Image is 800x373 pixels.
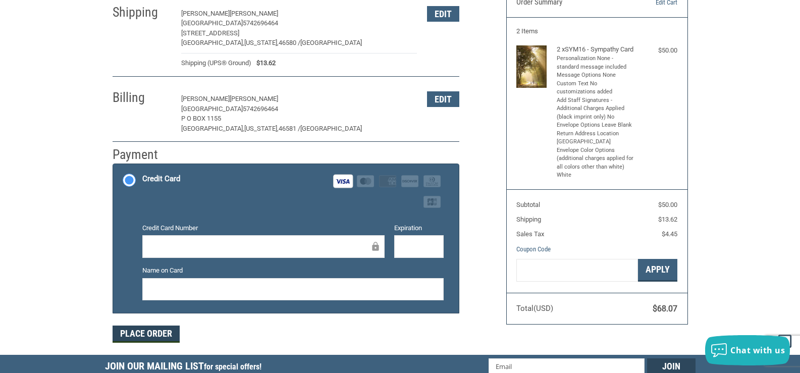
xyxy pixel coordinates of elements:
h2: Payment [113,146,172,163]
span: Chat with us [730,345,785,356]
li: Return Address Location [GEOGRAPHIC_DATA] [557,130,635,146]
span: [GEOGRAPHIC_DATA] [300,125,362,132]
span: [GEOGRAPHIC_DATA], [181,39,244,46]
span: $68.07 [653,304,677,313]
li: Personalization None - standard message included [557,55,635,71]
span: [US_STATE], [244,39,279,46]
span: $4.45 [662,230,677,238]
a: Coupon Code [516,245,551,253]
span: [PERSON_NAME] [230,95,278,102]
span: 5742696464 [243,19,278,27]
label: Credit Card Number [142,223,385,233]
label: Expiration [394,223,444,233]
li: Add Staff Signatures - Additional Charges Applied (black imprint only) No [557,96,635,122]
label: Name on Card [142,265,444,276]
span: [GEOGRAPHIC_DATA] [181,105,243,113]
div: Credit Card [142,171,180,187]
span: [GEOGRAPHIC_DATA], [181,125,244,132]
span: [GEOGRAPHIC_DATA] [300,39,362,46]
li: Message Options None [557,71,635,80]
span: [US_STATE], [244,125,279,132]
span: 46581 / [279,125,300,132]
li: Envelope Color Options (additional charges applied for all colors other than white) White [557,146,635,180]
span: $13.62 [251,58,276,68]
span: [PERSON_NAME] [181,10,230,17]
button: Edit [427,6,459,22]
span: P O BOX 1155 [181,115,221,122]
h2: Billing [113,89,172,106]
button: Apply [638,259,677,282]
button: Place Order [113,326,180,343]
h4: 2 x SYM16 - Sympathy Card [557,45,635,54]
li: Envelope Options Leave Blank [557,121,635,130]
span: Total (USD) [516,304,553,313]
span: [PERSON_NAME] [230,10,278,17]
input: Gift Certificate or Coupon Code [516,259,638,282]
h3: 2 Items [516,27,677,35]
span: 5742696464 [243,105,278,113]
button: Chat with us [705,335,790,365]
span: 46580 / [279,39,300,46]
span: Shipping (UPS® Ground) [181,58,251,68]
span: [PERSON_NAME] [181,95,230,102]
div: $50.00 [637,45,677,56]
li: Custom Text No customizations added [557,80,635,96]
span: [STREET_ADDRESS] [181,29,239,37]
h2: Shipping [113,4,172,21]
span: Sales Tax [516,230,544,238]
span: Subtotal [516,201,540,208]
span: Shipping [516,216,541,223]
span: $13.62 [658,216,677,223]
span: for special offers! [204,362,261,371]
span: $50.00 [658,201,677,208]
span: [GEOGRAPHIC_DATA] [181,19,243,27]
button: Edit [427,91,459,107]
